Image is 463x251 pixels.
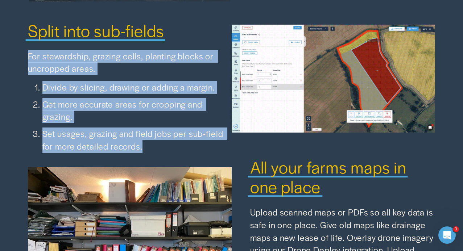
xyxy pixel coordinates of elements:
[42,127,232,152] p: Set usages, grazing and field jobs per sub-field for more detailed records.
[42,81,232,94] p: Divide by slicing, drawing or adding a margin.
[42,98,232,123] p: Get more accurate areas for cropping and grazing.
[438,226,456,244] iframe: Intercom live chat
[453,226,459,232] span: 1
[28,19,164,42] span: Split into sub-fields
[28,50,232,75] p: For stewardship, grazing cells, planting blocks or uncropped areas.
[250,155,410,198] span: All your farms maps in one place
